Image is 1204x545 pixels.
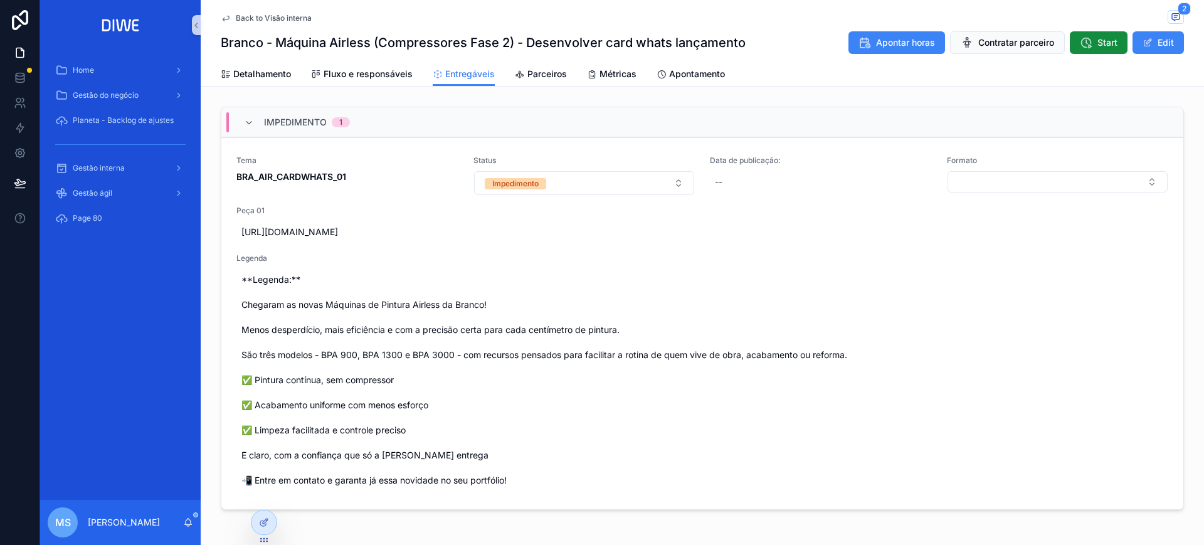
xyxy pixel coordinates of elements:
[221,63,291,88] a: Detalhamento
[657,63,725,88] a: Apontamento
[1070,31,1127,54] button: Start
[669,68,725,80] span: Apontamento
[445,68,495,80] span: Entregáveis
[339,117,342,127] div: 1
[948,171,1168,193] button: Select Button
[876,36,935,49] span: Apontar horas
[587,63,636,88] a: Métricas
[241,273,1163,487] span: **Legenda:** Chegaram as novas Máquinas de Pintura Airless da Branco! Menos desperdício, mais efi...
[515,63,567,88] a: Parceiros
[311,63,413,88] a: Fluxo e responsáveis
[236,156,458,166] span: Tema
[221,13,312,23] a: Back to Visão interna
[264,116,327,129] span: Impedimento
[527,68,567,80] span: Parceiros
[236,171,346,182] strong: BRA_AIR_CARDWHATS_01
[1168,10,1184,26] button: 2
[950,31,1065,54] button: Contratar parceiro
[48,207,193,230] a: Page 80
[241,226,1163,238] span: [URL][DOMAIN_NAME]
[492,178,539,189] div: Impedimento
[433,63,495,87] a: Entregáveis
[221,137,1183,509] a: TemaBRA_AIR_CARDWHATS_01StatusSelect ButtonData de publicação:--FormatoSelect ButtonPeça 01[URL][...
[1133,31,1184,54] button: Edit
[73,65,94,75] span: Home
[48,59,193,82] a: Home
[710,156,932,166] span: Data de publicação:
[48,182,193,204] a: Gestão ágil
[1178,3,1191,15] span: 2
[236,253,1168,263] span: Legenda
[48,84,193,107] a: Gestão do negócio
[48,157,193,179] a: Gestão interna
[73,213,102,223] span: Page 80
[40,50,201,246] div: scrollable content
[73,115,174,125] span: Planeta - Backlog de ajustes
[1097,36,1117,49] span: Start
[73,90,139,100] span: Gestão do negócio
[236,206,1168,216] span: Peça 01
[947,156,1169,166] span: Formato
[474,171,695,195] button: Select Button
[324,68,413,80] span: Fluxo e responsáveis
[715,176,722,188] div: --
[98,15,144,35] img: App logo
[48,109,193,132] a: Planeta - Backlog de ajustes
[848,31,945,54] button: Apontar horas
[236,13,312,23] span: Back to Visão interna
[88,516,160,529] p: [PERSON_NAME]
[55,515,71,530] span: MS
[233,68,291,80] span: Detalhamento
[221,34,746,51] h1: Branco - Máquina Airless (Compressores Fase 2) - Desenvolver card whats lançamento
[473,156,695,166] span: Status
[73,163,125,173] span: Gestão interna
[599,68,636,80] span: Métricas
[73,188,112,198] span: Gestão ágil
[978,36,1054,49] span: Contratar parceiro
